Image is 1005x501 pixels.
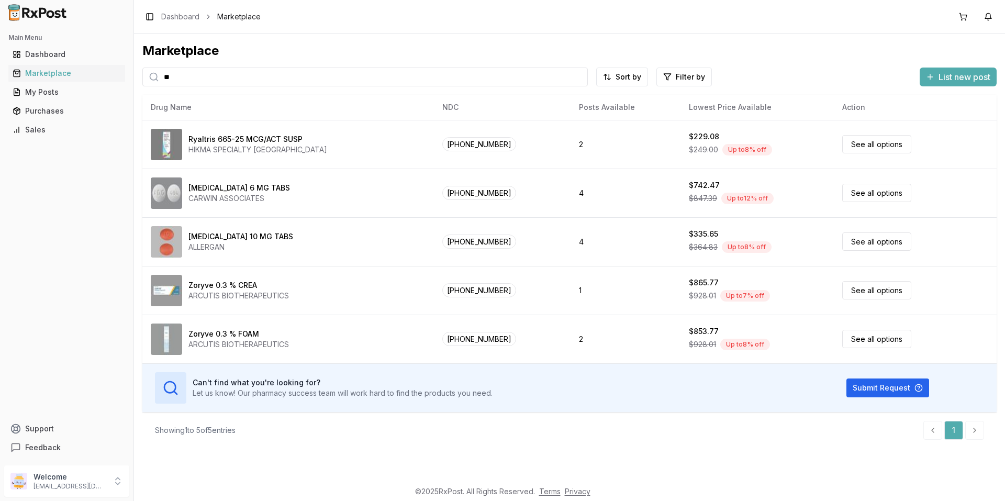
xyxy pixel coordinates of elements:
button: Sales [4,121,129,138]
span: Filter by [676,72,705,82]
div: My Posts [13,87,121,97]
span: Sort by [616,72,641,82]
h3: Can't find what you're looking for? [193,377,493,388]
th: Lowest Price Available [680,95,834,120]
th: Posts Available [571,95,680,120]
th: Drug Name [142,95,434,120]
div: Dashboard [13,49,121,60]
span: $928.01 [689,291,716,301]
div: Up to 8 % off [720,339,770,350]
div: Ryaltris 665-25 MCG/ACT SUSP [188,134,303,144]
div: $865.77 [689,277,719,288]
nav: pagination [923,421,984,440]
div: Up to 12 % off [721,193,774,204]
div: Marketplace [142,42,997,59]
a: Dashboard [161,12,199,22]
td: 4 [571,217,680,266]
div: CARWIN ASSOCIATES [188,193,290,204]
span: [PHONE_NUMBER] [442,137,516,151]
div: HIKMA SPECIALTY [GEOGRAPHIC_DATA] [188,144,327,155]
a: List new post [920,73,997,83]
button: Submit Request [846,378,929,397]
p: [EMAIL_ADDRESS][DOMAIN_NAME] [33,482,106,491]
div: Zoryve 0.3 % FOAM [188,329,259,339]
img: User avatar [10,473,27,489]
td: 2 [571,120,680,169]
div: Up to 7 % off [720,290,770,302]
a: See all options [842,232,911,251]
button: Dashboard [4,46,129,63]
div: [MEDICAL_DATA] 6 MG TABS [188,183,290,193]
a: Sales [8,120,125,139]
a: See all options [842,330,911,348]
div: $853.77 [689,326,719,337]
th: NDC [434,95,571,120]
a: Terms [539,487,561,496]
div: Up to 8 % off [722,144,772,155]
button: List new post [920,68,997,86]
div: ALLERGAN [188,242,293,252]
p: Welcome [33,472,106,482]
span: List new post [939,71,990,83]
button: Support [4,419,129,438]
p: Let us know! Our pharmacy success team will work hard to find the products you need. [193,388,493,398]
div: $742.47 [689,180,720,191]
h2: Main Menu [8,34,125,42]
a: See all options [842,281,911,299]
span: $847.39 [689,193,717,204]
span: Marketplace [217,12,261,22]
div: ARCUTIS BIOTHERAPEUTICS [188,339,289,350]
img: Zoryve 0.3 % CREA [151,275,182,306]
td: 4 [571,169,680,217]
div: $229.08 [689,131,719,142]
div: Zoryve 0.3 % CREA [188,280,257,291]
div: Purchases [13,106,121,116]
div: Up to 8 % off [722,241,772,253]
span: $249.00 [689,144,718,155]
button: Purchases [4,103,129,119]
a: See all options [842,184,911,202]
span: Feedback [25,442,61,453]
a: Privacy [565,487,590,496]
button: Feedback [4,438,129,457]
span: [PHONE_NUMBER] [442,332,516,346]
th: Action [834,95,997,120]
button: Sort by [596,68,648,86]
span: [PHONE_NUMBER] [442,283,516,297]
div: Sales [13,125,121,135]
div: ARCUTIS BIOTHERAPEUTICS [188,291,289,301]
td: 1 [571,266,680,315]
a: My Posts [8,83,125,102]
div: Showing 1 to 5 of 5 entries [155,425,236,436]
img: Ryaltris 665-25 MCG/ACT SUSP [151,129,182,160]
a: Marketplace [8,64,125,83]
div: $335.65 [689,229,718,239]
img: Zoryve 0.3 % FOAM [151,324,182,355]
button: Filter by [656,68,712,86]
span: [PHONE_NUMBER] [442,235,516,249]
nav: breadcrumb [161,12,261,22]
img: Viibryd 10 MG TABS [151,226,182,258]
a: See all options [842,135,911,153]
td: 2 [571,315,680,363]
div: [MEDICAL_DATA] 10 MG TABS [188,231,293,242]
img: RxPost Logo [4,4,71,21]
span: $928.01 [689,339,716,350]
span: $364.83 [689,242,718,252]
button: My Posts [4,84,129,101]
a: Dashboard [8,45,125,64]
span: [PHONE_NUMBER] [442,186,516,200]
a: 1 [944,421,963,440]
img: RyVent 6 MG TABS [151,177,182,209]
div: Marketplace [13,68,121,79]
a: Purchases [8,102,125,120]
button: Marketplace [4,65,129,82]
